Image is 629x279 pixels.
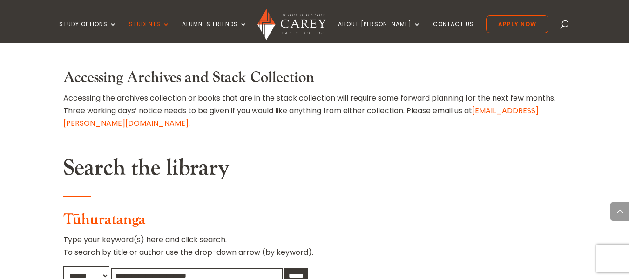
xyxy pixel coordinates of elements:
[257,9,326,40] img: Carey Baptist College
[486,15,548,33] a: Apply Now
[63,69,566,91] h3: Accessing Archives and Stack Collection
[338,21,421,43] a: About [PERSON_NAME]
[63,155,566,186] h2: Search the library
[59,21,117,43] a: Study Options
[63,233,566,266] p: Type your keyword(s) here and click search. To search by title or author use the drop-down arrow ...
[182,21,247,43] a: Alumni & Friends
[63,211,566,233] h3: Tūhuratanga
[63,92,566,130] p: Accessing the archives collection or books that are in the stack collection will require some for...
[433,21,474,43] a: Contact Us
[129,21,170,43] a: Students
